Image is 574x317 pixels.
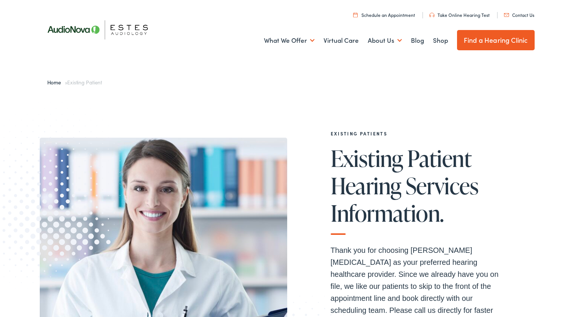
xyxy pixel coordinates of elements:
[331,146,403,171] span: Existing
[324,27,359,54] a: Virtual Care
[411,27,424,54] a: Blog
[331,201,444,225] span: Information.
[47,78,65,86] a: Home
[353,12,415,18] a: Schedule an Appointment
[331,173,402,198] span: Hearing
[368,27,402,54] a: About Us
[429,12,490,18] a: Take Online Hearing Test
[406,173,478,198] span: Services
[407,146,472,171] span: Patient
[353,12,358,17] img: utility icon
[429,13,435,17] img: utility icon
[433,27,448,54] a: Shop
[331,131,511,136] h2: EXISTING PATIENTS
[47,78,102,86] span: »
[264,27,315,54] a: What We Offer
[67,78,102,86] span: Existing Patient
[457,30,535,50] a: Find a Hearing Clinic
[504,12,534,18] a: Contact Us
[504,13,509,17] img: utility icon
